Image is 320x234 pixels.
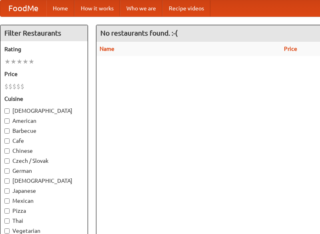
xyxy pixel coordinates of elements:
label: Czech / Slovak [4,157,84,165]
input: Mexican [4,198,10,204]
input: [DEMOGRAPHIC_DATA] [4,178,10,184]
input: Thai [4,218,10,224]
li: ★ [16,57,22,66]
li: ★ [22,57,28,66]
li: $ [20,82,24,91]
input: Czech / Slovak [4,158,10,164]
a: Recipe videos [162,0,210,16]
li: $ [16,82,20,91]
label: [DEMOGRAPHIC_DATA] [4,107,84,115]
input: Cafe [4,138,10,144]
a: Price [284,46,297,52]
input: Chinese [4,148,10,154]
h5: Rating [4,45,84,53]
li: ★ [4,57,10,66]
label: Barbecue [4,127,84,135]
a: How it works [74,0,120,16]
h4: Filter Restaurants [0,25,88,41]
li: $ [12,82,16,91]
a: FoodMe [0,0,46,16]
h5: Cuisine [4,95,84,103]
input: German [4,168,10,174]
label: Mexican [4,197,84,205]
input: Vegetarian [4,228,10,234]
li: ★ [28,57,34,66]
h5: Price [4,70,84,78]
input: Barbecue [4,128,10,134]
label: Pizza [4,207,84,215]
label: American [4,117,84,125]
a: Home [46,0,74,16]
label: Thai [4,217,84,225]
li: $ [8,82,12,91]
li: $ [4,82,8,91]
input: Pizza [4,208,10,214]
input: [DEMOGRAPHIC_DATA] [4,108,10,114]
input: American [4,118,10,124]
a: Name [100,46,114,52]
ng-pluralize: No restaurants found. :-( [100,29,178,37]
label: Chinese [4,147,84,155]
a: Who we are [120,0,162,16]
label: German [4,167,84,175]
li: ★ [10,57,16,66]
input: Japanese [4,188,10,194]
label: [DEMOGRAPHIC_DATA] [4,177,84,185]
label: Japanese [4,187,84,195]
label: Cafe [4,137,84,145]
